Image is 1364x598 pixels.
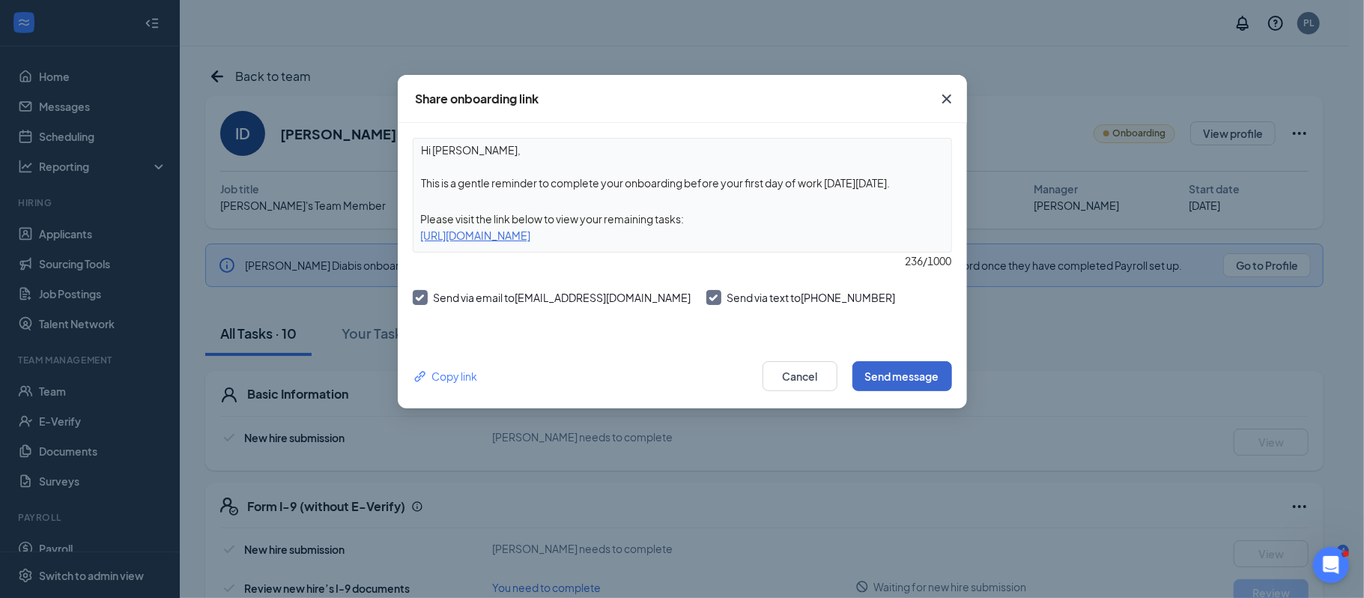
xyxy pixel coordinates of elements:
[413,368,478,384] div: Copy link
[413,369,428,384] svg: Link
[413,368,478,384] button: Link Copy link
[413,139,951,194] textarea: Hi [PERSON_NAME], This is a gentle reminder to complete your onboarding before your first day of ...
[763,361,837,391] button: Cancel
[413,227,951,244] div: [URL][DOMAIN_NAME]
[727,291,896,304] span: Send via text to [PHONE_NUMBER]
[852,361,952,391] button: Send message
[413,211,951,227] div: Please visit the link below to view your remaining tasks:
[413,253,952,269] div: 236 / 1000
[938,90,956,108] svg: Cross
[434,291,691,304] span: Send via email to [EMAIL_ADDRESS][DOMAIN_NAME]
[1313,547,1349,583] iframe: Intercom live chat
[927,75,967,123] button: Close
[416,91,539,107] div: Share onboarding link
